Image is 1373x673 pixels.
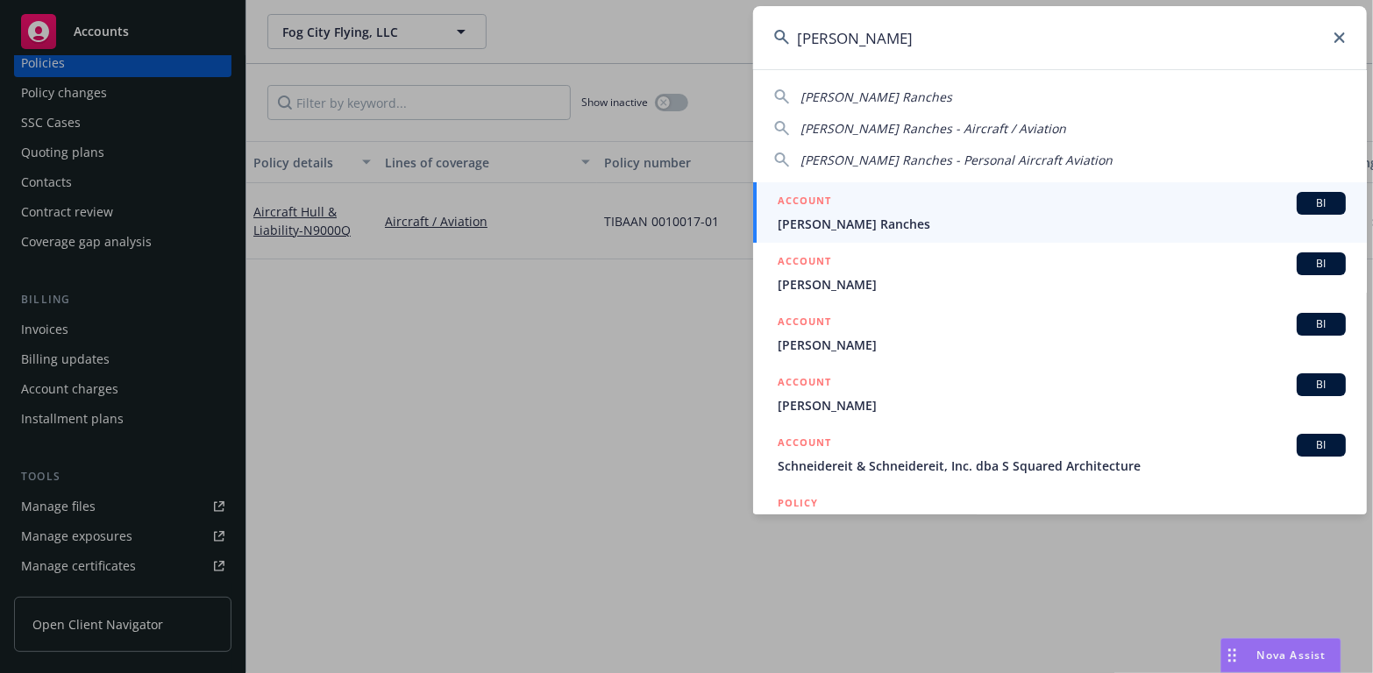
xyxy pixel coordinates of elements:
[800,120,1066,137] span: [PERSON_NAME] Ranches - Aircraft / Aviation
[778,514,1346,532] span: [PERSON_NAME] Ranches - Aircraft / Aviation
[778,252,831,273] h5: ACCOUNT
[778,336,1346,354] span: [PERSON_NAME]
[1304,195,1339,211] span: BI
[753,6,1367,69] input: Search...
[800,89,952,105] span: [PERSON_NAME] Ranches
[1257,648,1327,662] span: Nova Assist
[778,313,831,334] h5: ACCOUNT
[778,434,831,455] h5: ACCOUNT
[778,457,1346,475] span: Schneidereit & Schneidereit, Inc. dba S Squared Architecture
[778,494,818,512] h5: POLICY
[1304,377,1339,393] span: BI
[778,396,1346,414] span: [PERSON_NAME]
[753,485,1367,560] a: POLICY[PERSON_NAME] Ranches - Aircraft / Aviation
[753,243,1367,303] a: ACCOUNTBI[PERSON_NAME]
[1221,639,1243,672] div: Drag to move
[753,424,1367,485] a: ACCOUNTBISchneidereit & Schneidereit, Inc. dba S Squared Architecture
[778,192,831,213] h5: ACCOUNT
[1304,316,1339,332] span: BI
[1220,638,1341,673] button: Nova Assist
[778,275,1346,294] span: [PERSON_NAME]
[753,303,1367,364] a: ACCOUNTBI[PERSON_NAME]
[778,373,831,394] h5: ACCOUNT
[753,364,1367,424] a: ACCOUNTBI[PERSON_NAME]
[778,215,1346,233] span: [PERSON_NAME] Ranches
[1304,256,1339,272] span: BI
[800,152,1113,168] span: [PERSON_NAME] Ranches - Personal Aircraft Aviation
[1304,437,1339,453] span: BI
[753,182,1367,243] a: ACCOUNTBI[PERSON_NAME] Ranches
